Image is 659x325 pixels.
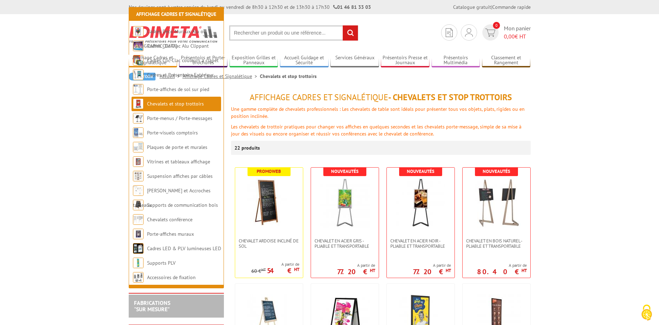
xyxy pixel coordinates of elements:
[493,22,500,29] span: 0
[239,238,299,249] span: Chevalet Ardoise incliné de sol
[136,11,216,17] a: Affichage Cadres et Signalétique
[133,127,144,138] img: Porte-visuels comptoirs
[320,178,370,228] img: Chevalet en Acier gris - Pliable et transportable
[234,141,261,155] p: 22 produits
[133,142,144,152] img: Plaques de porte et murales
[147,231,194,237] a: Porte-affiches muraux
[147,72,214,78] a: Cadres et Présentoirs Extérieur
[147,158,210,165] a: Vitrines et tableaux affichage
[260,73,317,80] li: Chevalets et stop trottoirs
[244,178,294,228] img: Chevalet Ardoise incliné de sol
[133,229,144,239] img: Porte-affiches muraux
[147,43,209,49] a: Cadres Clic-Clac Alu Clippant
[343,25,358,41] input: rechercher
[251,261,299,267] span: A partir de
[465,28,473,37] img: devis rapide
[337,270,375,274] p: 77.20 €
[179,55,228,66] a: Présentoirs et Porte-brochures
[250,92,388,103] span: Affichage Cadres et Signalétique
[133,258,144,268] img: Supports PLV
[463,238,530,249] a: Chevalet en bois naturel - Pliable et transportable
[280,55,329,66] a: Accueil Guidage et Sécurité
[492,4,531,10] a: Commande rapide
[147,101,204,107] a: Chevalets et stop trottoirs
[183,73,260,79] a: Affichage Cadres et Signalétique
[453,4,491,10] a: Catalogue gratuit
[466,238,527,249] span: Chevalet en bois naturel - Pliable et transportable
[396,178,445,228] img: Chevalet en Acier noir - Pliable et transportable
[229,25,358,41] input: Rechercher un produit ou une référence...
[134,299,170,313] a: FABRICATIONS"Sur Mesure"
[261,267,266,272] sup: HT
[257,168,281,174] b: Promoweb
[147,130,198,136] a: Porte-visuels comptoirs
[147,260,176,266] a: Supports PLV
[133,272,144,283] img: Accessoires de fixation
[477,270,527,274] p: 80.40 €
[235,238,303,249] a: Chevalet Ardoise incliné de sol
[133,156,144,167] img: Vitrines et tableaux affichage
[407,168,434,174] b: Nouveautés
[147,245,221,252] a: Cadres LED & PLV lumineuses LED
[483,168,510,174] b: Nouveautés
[133,70,144,80] img: Cadres et Présentoirs Extérieur
[311,238,379,249] a: Chevalet en Acier gris - Pliable et transportable
[387,238,454,249] a: Chevalet en Acier noir - Pliable et transportable
[315,238,375,249] span: Chevalet en Acier gris - Pliable et transportable
[472,178,521,228] img: Chevalet en bois naturel - Pliable et transportable
[337,263,375,268] span: A partir de
[485,29,495,37] img: devis rapide
[446,28,453,37] img: devis rapide
[370,267,375,273] sup: HT
[331,168,359,174] b: Nouveautés
[294,266,299,272] sup: HT
[251,269,266,274] p: 60 €
[147,173,213,179] a: Suspension affiches par câbles
[481,24,531,41] a: devis rapide 0 Mon panier 0,00€ HT
[432,55,480,66] a: Présentoirs Multimédia
[147,202,218,208] a: Supports de communication bois
[504,32,531,41] span: € HT
[133,28,206,49] a: Cadres Deco Muraux Alu ou [GEOGRAPHIC_DATA]
[504,33,515,40] span: 0,00
[638,304,655,321] img: Cookies (fenêtre modale)
[133,171,144,181] img: Suspension affiches par câbles
[231,124,521,137] span: Les chevalets de trottoir pratiques pour changer vos affiches en quelques secondes et les chevale...
[634,301,659,325] button: Cookies (fenêtre modale)
[521,267,527,273] sup: HT
[133,84,144,95] img: Porte-affiches de sol sur pied
[147,86,209,92] a: Porte-affiches de sol sur pied
[133,243,144,254] img: Cadres LED & PLV lumineuses LED
[231,106,525,119] span: Une gamme complète de chevalets professionnels : Les chevalets de table sont idéals pour présente...
[147,115,212,121] a: Porte-menus / Porte-messages
[133,214,144,225] img: Chevalets conférence
[133,98,144,109] img: Chevalets et stop trottoirs
[129,4,371,11] div: Nos équipes sont à votre service du lundi au vendredi de 8h30 à 12h30 et de 13h30 à 17h30
[482,55,531,66] a: Classement et Rangement
[413,263,451,268] span: A partir de
[330,55,379,66] a: Services Généraux
[147,144,207,150] a: Plaques de porte et murales
[413,270,451,274] p: 77.20 €
[477,263,527,268] span: A partir de
[504,24,531,41] span: Mon panier
[133,187,210,208] a: [PERSON_NAME] et Accroches tableaux
[133,26,144,37] img: Cadres Deco Muraux Alu ou Bois
[333,4,371,10] strong: 01 46 81 33 03
[446,267,451,273] sup: HT
[133,113,144,124] img: Porte-menus / Porte-messages
[147,274,196,281] a: Accessoires de fixation
[133,185,144,196] img: Cimaises et Accroches tableaux
[231,93,531,102] h1: - Chevalets et stop trottoirs
[147,216,193,223] a: Chevalets conférence
[453,4,531,11] div: |
[230,55,278,66] a: Exposition Grilles et Panneaux
[267,269,299,273] p: 54 €
[390,238,451,249] span: Chevalet en Acier noir - Pliable et transportable
[381,55,429,66] a: Présentoirs Presse et Journaux
[129,55,177,66] a: Affichage Cadres et Signalétique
